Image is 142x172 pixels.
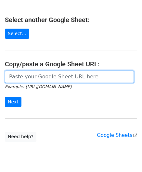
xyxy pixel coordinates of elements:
[5,71,134,83] input: Paste your Google Sheet URL here
[110,141,142,172] iframe: Chat Widget
[5,29,29,39] a: Select...
[97,132,137,138] a: Google Sheets
[5,84,71,89] small: Example: [URL][DOMAIN_NAME]
[5,60,137,68] h4: Copy/paste a Google Sheet URL:
[5,16,137,24] h4: Select another Google Sheet:
[5,132,36,142] a: Need help?
[5,97,21,107] input: Next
